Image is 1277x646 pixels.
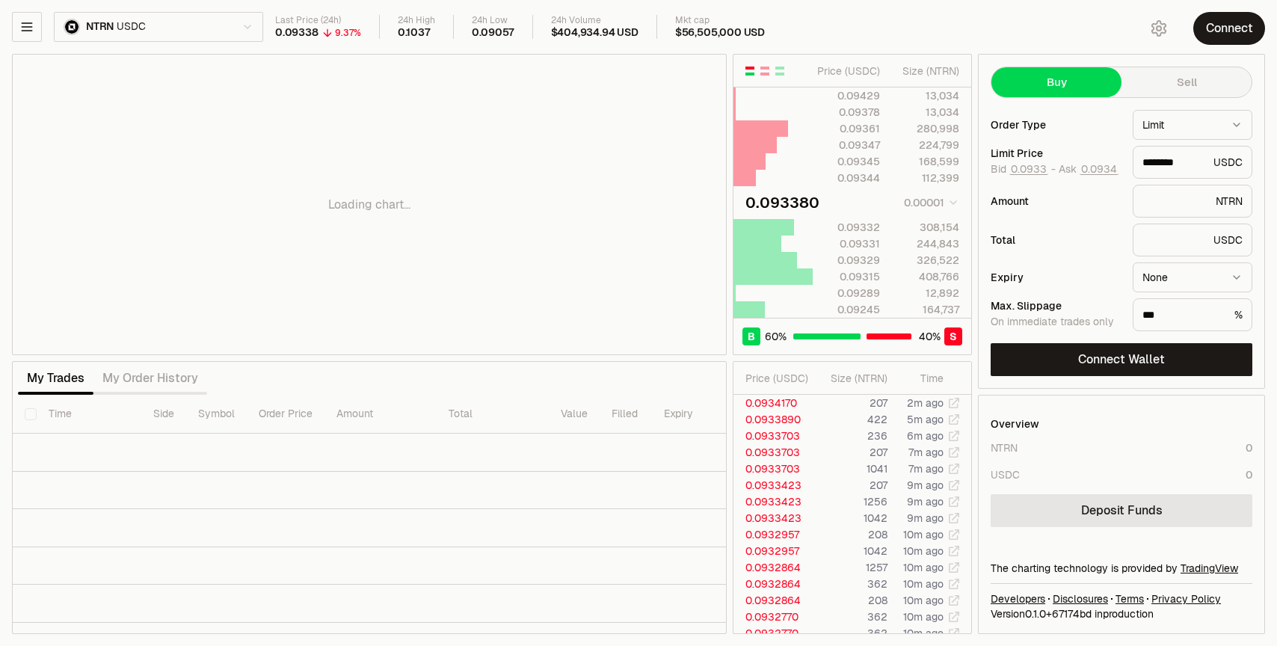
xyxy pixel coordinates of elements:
[744,65,756,77] button: Show Buy and Sell Orders
[903,544,944,558] time: 10m ago
[25,408,37,420] button: Select all
[1193,12,1265,45] button: Connect
[893,253,959,268] div: 326,522
[813,88,880,103] div: 0.09429
[1246,440,1252,455] div: 0
[86,20,114,34] span: NTRN
[950,329,957,344] span: S
[275,26,319,40] div: 0.09338
[733,559,814,576] td: 0.0932864
[991,272,1121,283] div: Expiry
[733,493,814,510] td: 0.0933423
[1080,163,1118,175] button: 0.0934
[437,395,549,434] th: Total
[398,26,431,40] div: 0.1037
[675,26,765,40] div: $56,505,000 USD
[141,395,186,434] th: Side
[1059,163,1118,176] span: Ask
[903,561,944,574] time: 10m ago
[472,15,514,26] div: 24h Low
[893,64,959,79] div: Size ( NTRN )
[733,543,814,559] td: 0.0932957
[814,477,888,493] td: 207
[813,138,880,153] div: 0.09347
[813,154,880,169] div: 0.09345
[907,429,944,443] time: 6m ago
[733,576,814,592] td: 0.0932864
[1133,146,1252,179] div: USDC
[991,163,1056,176] span: Bid -
[813,253,880,268] div: 0.09329
[1133,224,1252,256] div: USDC
[814,526,888,543] td: 208
[893,88,959,103] div: 13,034
[991,67,1121,97] button: Buy
[1052,607,1092,621] span: 67174bd856e652f9f527cc9d9c6db29712ff2a2a
[335,27,361,39] div: 9.37%
[814,592,888,609] td: 208
[991,343,1252,376] button: Connect Wallet
[733,510,814,526] td: 0.0933423
[93,363,207,393] button: My Order History
[893,154,959,169] div: 168,599
[1133,262,1252,292] button: None
[733,428,814,444] td: 0.0933703
[903,627,944,640] time: 10m ago
[991,467,1020,482] div: USDC
[814,510,888,526] td: 1042
[991,196,1121,206] div: Amount
[675,15,765,26] div: Mkt cap
[919,329,941,344] span: 40 %
[814,625,888,642] td: 362
[600,395,652,434] th: Filled
[733,411,814,428] td: 0.0933890
[1151,591,1221,606] a: Privacy Policy
[814,543,888,559] td: 1042
[733,461,814,477] td: 0.0933703
[991,316,1121,329] div: On immediate trades only
[903,528,944,541] time: 10m ago
[324,395,437,434] th: Amount
[814,411,888,428] td: 422
[759,65,771,77] button: Show Sell Orders Only
[733,526,814,543] td: 0.0932957
[907,511,944,525] time: 9m ago
[991,591,1045,606] a: Developers
[37,395,141,434] th: Time
[893,220,959,235] div: 308,154
[748,329,755,344] span: B
[893,302,959,317] div: 164,737
[893,105,959,120] div: 13,034
[814,576,888,592] td: 362
[991,440,1018,455] div: NTRN
[991,494,1252,527] a: Deposit Funds
[814,559,888,576] td: 1257
[908,446,944,459] time: 7m ago
[903,594,944,607] time: 10m ago
[814,609,888,625] td: 362
[328,196,410,214] p: Loading chart...
[745,192,819,213] div: 0.093380
[814,444,888,461] td: 207
[893,236,959,251] div: 244,843
[908,462,944,476] time: 7m ago
[117,20,145,34] span: USDC
[247,395,324,434] th: Order Price
[1133,185,1252,218] div: NTRN
[991,606,1252,621] div: Version 0.1.0 + in production
[813,302,880,317] div: 0.09245
[551,15,638,26] div: 24h Volume
[733,444,814,461] td: 0.0933703
[893,170,959,185] div: 112,399
[893,286,959,301] div: 12,892
[733,477,814,493] td: 0.0933423
[991,301,1121,311] div: Max. Slippage
[733,609,814,625] td: 0.0932770
[813,236,880,251] div: 0.09331
[991,561,1252,576] div: The charting technology is provided by
[813,220,880,235] div: 0.09332
[1246,467,1252,482] div: 0
[18,363,93,393] button: My Trades
[1116,591,1144,606] a: Terms
[991,416,1039,431] div: Overview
